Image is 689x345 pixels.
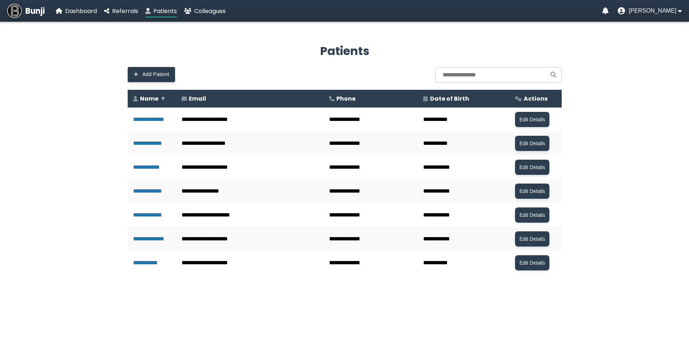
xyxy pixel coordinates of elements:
button: Edit [515,207,549,223]
a: Notifications [602,7,609,14]
span: Colleagues [194,7,226,15]
span: Dashboard [65,7,97,15]
button: Edit [515,112,549,127]
button: Edit [515,184,549,199]
a: Bunji [7,4,45,18]
a: Patients [145,7,177,16]
button: User menu [618,7,682,14]
span: Referrals [112,7,138,15]
th: Date of Birth [418,90,510,108]
th: Actions [510,90,561,108]
button: Edit [515,231,549,247]
th: Name [128,90,176,108]
a: Colleagues [184,7,226,16]
img: Bunji Dental Referral Management [7,4,22,18]
span: Patients [153,7,177,15]
h2: Patients [128,42,562,60]
button: Edit [515,160,549,175]
a: Referrals [104,7,138,16]
a: Dashboard [56,7,97,16]
th: Phone [324,90,418,108]
th: Email [176,90,324,108]
button: Edit [515,255,549,270]
button: Edit [515,136,549,151]
span: Bunji [25,5,45,17]
span: [PERSON_NAME] [629,8,676,14]
button: Add Patient [128,67,175,82]
span: Add Patient [143,71,169,77]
